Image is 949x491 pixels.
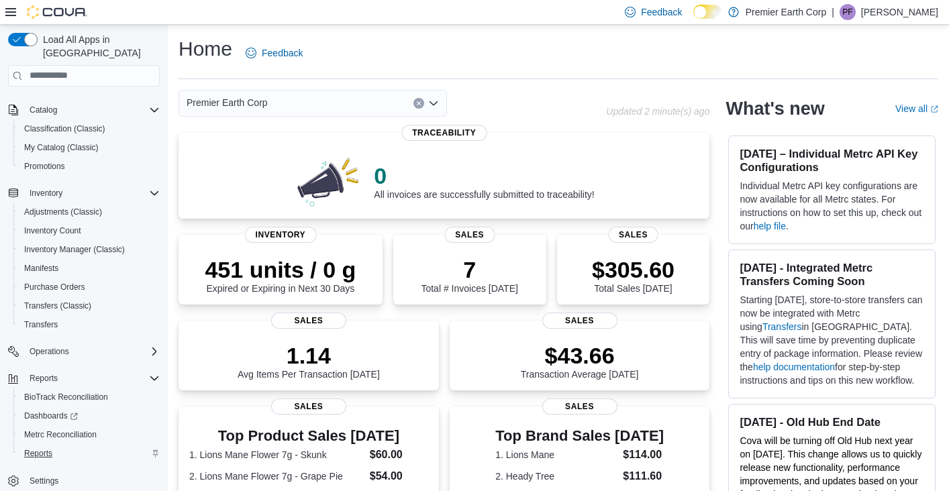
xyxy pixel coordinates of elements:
span: My Catalog (Classic) [24,142,99,153]
button: Transfers [13,315,165,334]
button: Settings [3,471,165,490]
span: Premier Earth Corp [187,95,268,111]
span: Sales [542,398,617,415]
span: Load All Apps in [GEOGRAPHIC_DATA] [38,33,160,60]
p: Updated 2 minute(s) ago [606,106,709,117]
button: Transfers (Classic) [13,296,165,315]
button: Open list of options [428,98,439,109]
button: Catalog [24,102,62,118]
a: Metrc Reconciliation [19,427,102,443]
span: Sales [271,313,346,329]
span: BioTrack Reconciliation [24,392,108,402]
div: Avg Items Per Transaction [DATE] [238,342,380,380]
span: Adjustments (Classic) [19,204,160,220]
svg: External link [930,105,938,113]
button: Catalog [3,101,165,119]
span: Catalog [30,105,57,115]
span: My Catalog (Classic) [19,140,160,156]
span: Promotions [24,161,65,172]
p: Premier Earth Corp [746,4,827,20]
dt: 1. Lions Mane [495,448,617,461]
p: $305.60 [592,256,675,283]
dd: $54.00 [370,468,428,484]
div: Expired or Expiring in Next 30 Days [205,256,356,294]
a: Dashboards [19,408,83,424]
span: Sales [542,313,617,329]
p: Starting [DATE], store-to-store transfers can now be integrated with Metrc using in [GEOGRAPHIC_D... [740,293,924,387]
span: Dashboards [24,411,78,421]
button: Manifests [13,259,165,278]
span: Metrc Reconciliation [24,429,97,440]
span: Feedback [262,46,303,60]
a: Inventory Manager (Classic) [19,241,130,258]
span: Transfers (Classic) [24,301,91,311]
span: Operations [30,346,69,357]
img: Cova [27,5,87,19]
p: 1.14 [238,342,380,369]
button: Reports [24,370,63,386]
span: Purchase Orders [19,279,160,295]
h3: [DATE] - Integrated Metrc Transfers Coming Soon [740,261,924,288]
span: Adjustments (Classic) [24,207,102,217]
span: BioTrack Reconciliation [19,389,160,405]
button: Operations [24,343,74,360]
button: Inventory Manager (Classic) [13,240,165,259]
span: Reports [24,370,160,386]
button: Purchase Orders [13,278,165,296]
span: Inventory Manager (Classic) [24,244,125,255]
a: Transfers [19,317,63,333]
p: 451 units / 0 g [205,256,356,283]
span: Manifests [24,263,58,274]
span: Inventory [24,185,160,201]
p: Individual Metrc API key configurations are now available for all Metrc states. For instructions ... [740,179,924,233]
span: Classification (Classic) [24,123,105,134]
span: Feedback [641,5,682,19]
span: Manifests [19,260,160,276]
a: My Catalog (Classic) [19,140,104,156]
span: Dashboards [19,408,160,424]
input: Dark Mode [693,5,721,19]
button: Clear input [413,98,424,109]
a: Manifests [19,260,64,276]
p: 0 [374,162,594,189]
div: All invoices are successfully submitted to traceability! [374,162,594,200]
button: BioTrack Reconciliation [13,388,165,406]
button: Inventory [3,184,165,203]
span: Operations [24,343,160,360]
span: PF [842,4,852,20]
p: $43.66 [521,342,639,369]
span: Settings [24,472,160,489]
div: Pauline Fonzi [840,4,856,20]
span: Inventory Manager (Classic) [19,241,160,258]
span: Sales [444,227,495,243]
a: Classification (Classic) [19,121,111,137]
button: Inventory [24,185,68,201]
a: Feedback [240,40,308,66]
span: Sales [271,398,346,415]
img: 0 [294,154,364,208]
span: Traceability [401,125,487,141]
h3: Top Brand Sales [DATE] [495,428,664,444]
span: Reports [30,373,58,384]
span: Purchase Orders [24,282,85,292]
dt: 2. Lions Mane Flower 7g - Grape Pie [189,470,364,483]
span: Reports [19,445,160,461]
span: Inventory Count [19,223,160,239]
p: | [832,4,834,20]
h3: [DATE] - Old Hub End Date [740,415,924,429]
h2: What's new [726,98,824,119]
div: Total Sales [DATE] [592,256,675,294]
span: Transfers [24,319,58,330]
button: Inventory Count [13,221,165,240]
a: Promotions [19,158,70,174]
span: Inventory [30,188,62,199]
h3: Top Product Sales [DATE] [189,428,428,444]
a: Dashboards [13,406,165,425]
button: Promotions [13,157,165,176]
a: Reports [19,445,58,461]
p: [PERSON_NAME] [861,4,938,20]
dd: $111.60 [623,468,664,484]
dd: $60.00 [370,447,428,463]
a: help file [754,221,786,231]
